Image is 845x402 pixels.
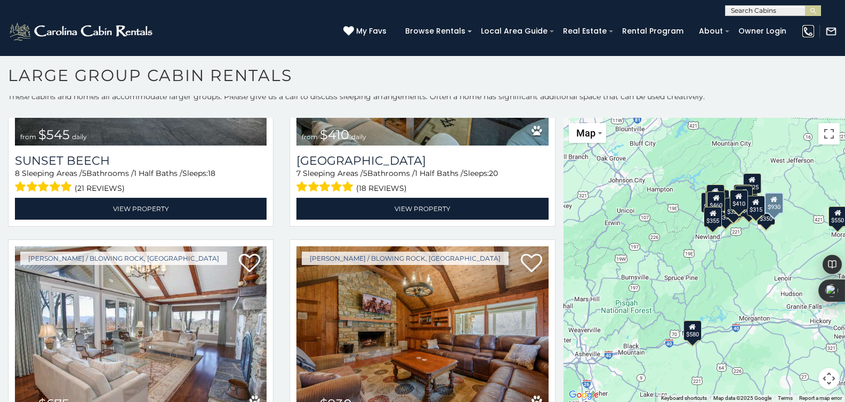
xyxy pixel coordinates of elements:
button: Keyboard shortcuts [661,395,707,402]
span: 8 [15,168,20,178]
span: (21 reviews) [75,181,125,195]
span: Map data ©2025 Google [713,395,771,401]
a: Local Area Guide [476,23,553,39]
span: $545 [38,127,70,142]
a: Browse Rentals [400,23,471,39]
div: $480 [739,196,758,216]
a: Open this area in Google Maps (opens a new window) [566,388,601,402]
a: Add to favorites [239,253,260,275]
img: White-1-2.png [8,21,156,42]
img: Google [566,388,601,402]
div: $395 [705,189,723,210]
div: $315 [746,195,764,215]
div: $325 [706,184,725,205]
span: 7 [296,168,301,178]
span: $410 [320,127,349,142]
button: Toggle fullscreen view [818,123,840,144]
div: $375 [717,203,735,223]
span: 18 [208,168,215,178]
div: $650 [701,192,719,212]
a: [PERSON_NAME] / Blowing Rock, [GEOGRAPHIC_DATA] [302,252,509,265]
div: $580 [683,320,702,340]
span: 20 [489,168,498,178]
span: 1 Half Baths / [134,168,182,178]
div: $565 [733,184,751,204]
a: My Favs [343,26,389,37]
a: [GEOGRAPHIC_DATA] [296,154,548,168]
span: daily [351,133,366,141]
div: $325 [725,197,743,218]
img: mail-regular-white.png [825,26,837,37]
div: $355 [704,207,722,227]
h3: Mountainside Lodge [296,154,548,168]
a: Sunset Beech [15,154,267,168]
span: 5 [363,168,367,178]
div: $410 [729,190,747,210]
img: phone-regular-white.png [802,26,814,37]
span: from [20,133,36,141]
a: View Property [296,198,548,220]
button: Map camera controls [818,368,840,389]
span: Map [576,127,595,139]
a: Owner Login [733,23,792,39]
button: Change map style [569,123,606,143]
div: $930 [764,192,783,214]
span: My Favs [356,26,387,37]
a: Terms (opens in new tab) [778,395,793,401]
span: 1 Half Baths / [415,168,463,178]
div: Sleeping Areas / Bathrooms / Sleeps: [15,168,267,195]
span: daily [72,133,87,141]
a: Add to favorites [521,253,542,275]
span: 5 [82,168,86,178]
span: (18 reviews) [356,181,407,195]
a: Report a map error [799,395,842,401]
a: Rental Program [617,23,689,39]
div: $525 [743,173,761,193]
div: $350 [757,205,775,225]
a: Real Estate [558,23,612,39]
span: from [302,133,318,141]
a: About [694,23,728,39]
div: Sleeping Areas / Bathrooms / Sleeps: [296,168,548,195]
div: $460 [707,191,725,212]
a: View Property [15,198,267,220]
div: $349 [735,186,753,206]
a: [PERSON_NAME] / Blowing Rock, [GEOGRAPHIC_DATA] [20,252,227,265]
